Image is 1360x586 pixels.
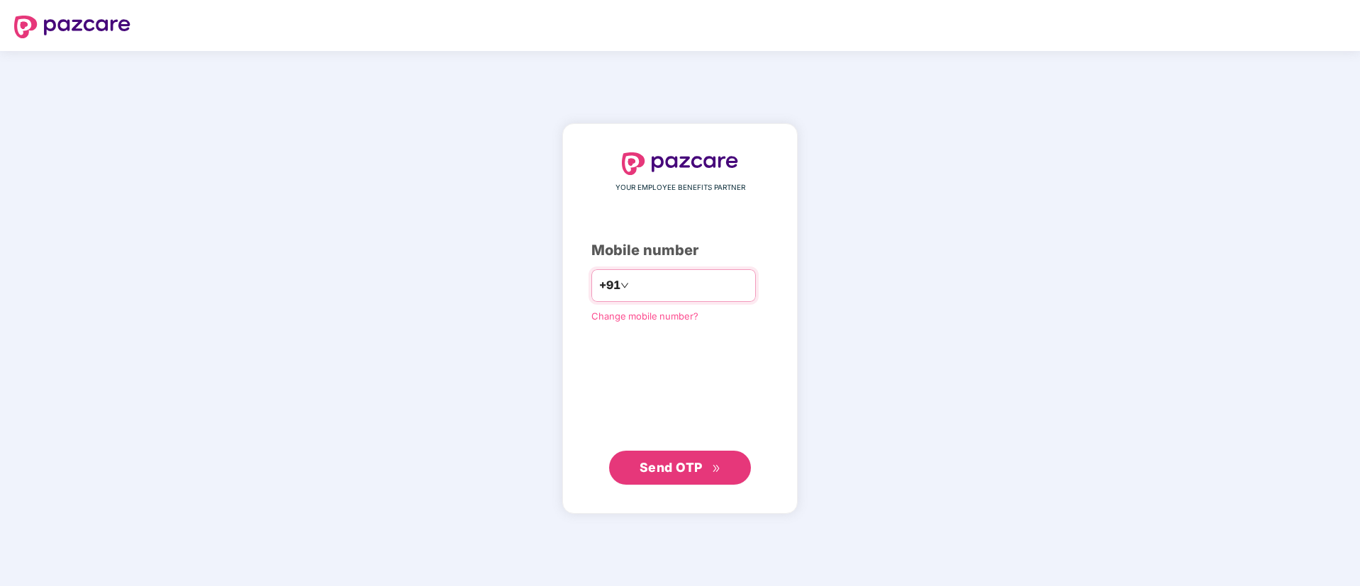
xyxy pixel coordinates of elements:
[640,460,703,475] span: Send OTP
[591,240,769,261] div: Mobile number
[14,16,130,38] img: logo
[712,464,721,473] span: double-right
[615,182,745,193] span: YOUR EMPLOYEE BENEFITS PARTNER
[622,152,738,175] img: logo
[599,276,620,294] span: +91
[620,281,629,290] span: down
[591,310,698,322] a: Change mobile number?
[609,451,751,485] button: Send OTPdouble-right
